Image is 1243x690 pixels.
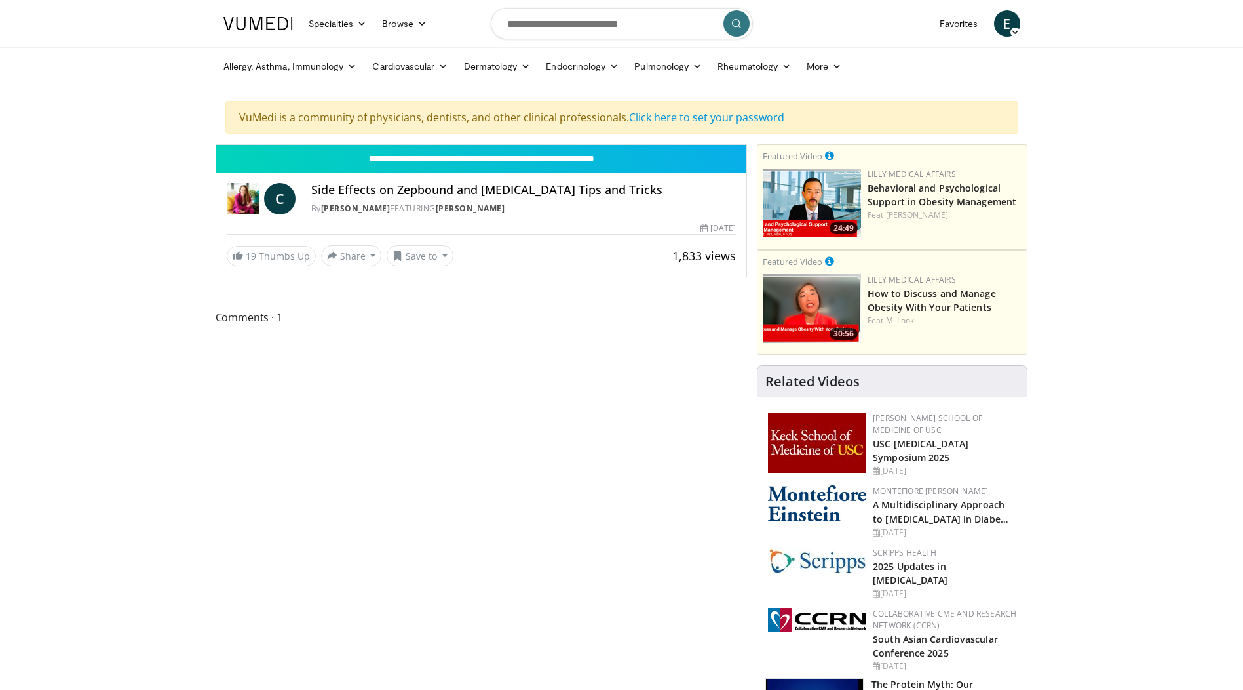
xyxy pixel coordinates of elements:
a: Montefiore [PERSON_NAME] [873,485,988,497]
h4: Related Videos [765,374,860,390]
a: How to Discuss and Manage Obesity With Your Patients [868,287,996,314]
a: Allergy, Asthma, Immunology [216,53,365,79]
span: 30:56 [830,328,858,340]
img: ba3304f6-7838-4e41-9c0f-2e31ebde6754.png.150x105_q85_crop-smart_upscale.png [763,169,861,237]
button: Share [321,245,382,266]
a: [PERSON_NAME] [436,203,505,214]
a: [PERSON_NAME] [886,209,948,220]
img: VuMedi Logo [223,17,293,30]
div: Feat. [868,315,1022,327]
a: Scripps Health [873,547,936,558]
a: Lilly Medical Affairs [868,169,956,180]
a: M. Look [886,315,915,326]
a: Browse [374,10,434,37]
div: [DATE] [873,527,1016,538]
a: [PERSON_NAME] [321,203,391,214]
small: Featured Video [763,256,822,268]
span: 19 [246,250,256,262]
img: Dr. Carolynn Francavilla [227,183,259,214]
a: Click here to set your password [629,110,784,125]
a: USC [MEDICAL_DATA] Symposium 2025 [873,437,968,464]
div: [DATE] [873,588,1016,599]
a: South Asian Cardiovascular Conference 2025 [873,633,998,659]
span: 24:49 [830,222,858,234]
a: Collaborative CME and Research Network (CCRN) [873,608,1016,631]
a: Specialties [301,10,375,37]
img: c98a6a29-1ea0-4bd5-8cf5-4d1e188984a7.png.150x105_q85_crop-smart_upscale.png [763,274,861,343]
img: 7b941f1f-d101-407a-8bfa-07bd47db01ba.png.150x105_q85_autocrop_double_scale_upscale_version-0.2.jpg [768,413,866,473]
a: Dermatology [456,53,539,79]
a: C [264,183,296,214]
div: [DATE] [700,222,736,234]
a: E [994,10,1020,37]
img: b0142b4c-93a1-4b58-8f91-5265c282693c.png.150x105_q85_autocrop_double_scale_upscale_version-0.2.png [768,485,866,521]
span: Comments 1 [216,309,748,326]
a: 24:49 [763,169,861,237]
div: [DATE] [873,660,1016,672]
a: 30:56 [763,274,861,343]
a: Lilly Medical Affairs [868,274,956,285]
a: 19 Thumbs Up [227,246,316,266]
a: Pulmonology [626,53,710,79]
img: c9f2b0b7-b02a-4276-a72a-b0cbb4230bc1.jpg.150x105_q85_autocrop_double_scale_upscale_version-0.2.jpg [768,547,866,574]
a: Behavioral and Psychological Support in Obesity Management [868,182,1016,208]
a: Favorites [932,10,986,37]
div: [DATE] [873,465,1016,477]
div: Feat. [868,209,1022,221]
span: 1,833 views [672,248,736,264]
input: Search topics, interventions [491,8,753,39]
img: a04ee3ba-8487-4636-b0fb-5e8d268f3737.png.150x105_q85_autocrop_double_scale_upscale_version-0.2.png [768,608,866,632]
a: Endocrinology [538,53,626,79]
small: Featured Video [763,150,822,162]
div: VuMedi is a community of physicians, dentists, and other clinical professionals. [225,101,1018,134]
a: 2025 Updates in [MEDICAL_DATA] [873,560,947,586]
a: Cardiovascular [364,53,455,79]
button: Save to [387,245,453,266]
a: A Multidisciplinary Approach to [MEDICAL_DATA] in Diabe… [873,498,1008,525]
a: More [799,53,849,79]
div: By FEATURING [311,203,736,214]
a: Rheumatology [710,53,799,79]
a: [PERSON_NAME] School of Medicine of USC [873,413,982,436]
h4: Side Effects on Zepbound and [MEDICAL_DATA] Tips and Tricks [311,183,736,197]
